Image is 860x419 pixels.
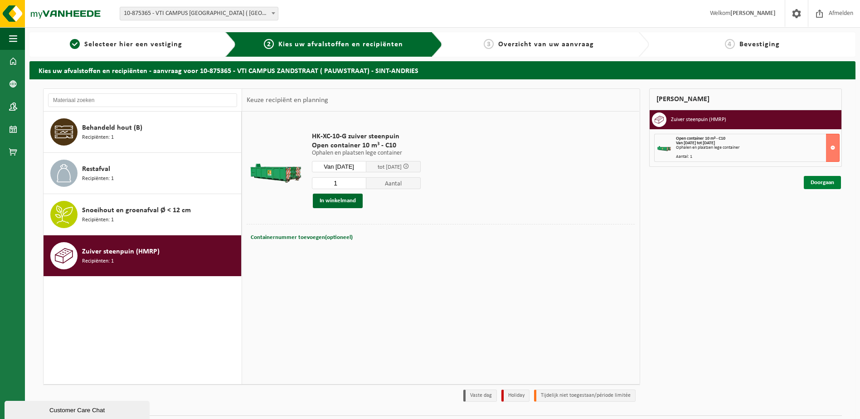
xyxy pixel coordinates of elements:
span: HK-XC-10-G zuiver steenpuin [312,132,421,141]
h2: Kies uw afvalstoffen en recipiënten - aanvraag voor 10-875365 - VTI CAMPUS ZANDSTRAAT ( PAUWSTRAA... [29,61,855,79]
li: Tijdelijk niet toegestaan/période limitée [534,390,636,402]
span: Kies uw afvalstoffen en recipiënten [278,41,403,48]
button: Snoeihout en groenafval Ø < 12 cm Recipiënten: 1 [44,194,242,235]
button: Behandeld hout (B) Recipiënten: 1 [44,112,242,153]
span: 3 [484,39,494,49]
span: 1 [70,39,80,49]
span: 10-875365 - VTI CAMPUS ZANDSTRAAT ( PAUWSTRAAT) - SINT-ANDRIES [120,7,278,20]
span: Selecteer hier een vestiging [84,41,182,48]
div: [PERSON_NAME] [649,88,842,110]
strong: Van [DATE] tot [DATE] [676,141,715,146]
li: Holiday [501,390,530,402]
div: Keuze recipiënt en planning [242,89,333,112]
a: Doorgaan [804,176,841,189]
div: Ophalen en plaatsen lege container [676,146,840,150]
span: Aantal [366,177,421,189]
li: Vaste dag [463,390,497,402]
span: Recipiënten: 1 [82,175,114,183]
span: Recipiënten: 1 [82,216,114,224]
button: Restafval Recipiënten: 1 [44,153,242,194]
strong: [PERSON_NAME] [730,10,776,17]
span: Restafval [82,164,110,175]
a: 1Selecteer hier een vestiging [34,39,218,50]
span: 4 [725,39,735,49]
span: Overzicht van uw aanvraag [498,41,594,48]
h3: Zuiver steenpuin (HMRP) [671,112,726,127]
span: Open container 10 m³ - C10 [676,136,725,141]
span: Snoeihout en groenafval Ø < 12 cm [82,205,191,216]
button: Zuiver steenpuin (HMRP) Recipiënten: 1 [44,235,242,276]
span: Zuiver steenpuin (HMRP) [82,246,160,257]
span: Behandeld hout (B) [82,122,142,133]
span: Open container 10 m³ - C10 [312,141,421,150]
span: tot [DATE] [378,164,402,170]
button: Containernummer toevoegen(optioneel) [250,231,354,244]
p: Ophalen en plaatsen lege container [312,150,421,156]
iframe: chat widget [5,399,151,419]
div: Aantal: 1 [676,155,840,159]
span: Bevestiging [739,41,780,48]
span: 2 [264,39,274,49]
input: Selecteer datum [312,161,366,172]
span: Recipiënten: 1 [82,133,114,142]
span: Containernummer toevoegen(optioneel) [251,234,353,240]
button: In winkelmand [313,194,363,208]
input: Materiaal zoeken [48,93,237,107]
span: Recipiënten: 1 [82,257,114,266]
